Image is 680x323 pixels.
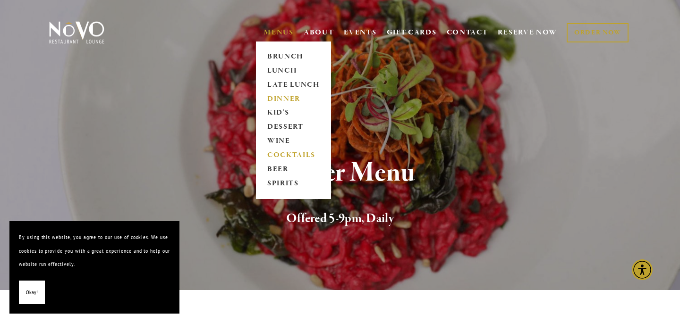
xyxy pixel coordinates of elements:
[264,163,323,177] a: BEER
[65,209,615,229] h2: Offered 5-9pm, Daily
[19,281,45,305] button: Okay!
[264,64,323,78] a: LUNCH
[9,221,179,314] section: Cookie banner
[264,120,323,134] a: DESSERT
[264,92,323,106] a: DINNER
[387,24,437,41] a: GIFT CARDS
[304,28,334,37] a: ABOUT
[344,28,376,37] a: EVENTS
[264,134,323,149] a: WINE
[264,177,323,191] a: SPIRITS
[264,28,294,37] a: MENUS
[264,149,323,163] a: COCKTAILS
[447,24,488,41] a: CONTACT
[264,106,323,120] a: KID'S
[47,21,106,44] img: Novo Restaurant &amp; Lounge
[264,78,323,92] a: LATE LUNCH
[264,50,323,64] a: BRUNCH
[632,259,653,280] div: Accessibility Menu
[567,23,629,42] a: ORDER NOW
[26,286,38,299] span: Okay!
[65,157,615,188] h1: Dinner Menu
[498,24,557,41] a: RESERVE NOW
[19,231,170,271] p: By using this website, you agree to our use of cookies. We use cookies to provide you with a grea...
